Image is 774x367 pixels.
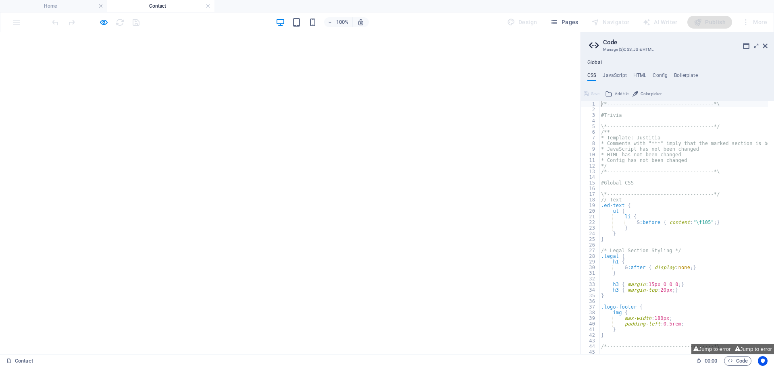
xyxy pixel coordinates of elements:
[581,332,600,338] div: 42
[581,124,600,129] div: 5
[581,287,600,293] div: 34
[604,89,630,99] button: Add file
[581,253,600,259] div: 28
[615,89,628,99] span: Add file
[603,39,768,46] h2: Code
[587,73,596,81] h4: CSS
[581,163,600,169] div: 12
[603,46,751,53] h3: Manage (S)CSS, JS & HTML
[641,89,662,99] span: Color picker
[705,356,717,366] span: 00 00
[710,358,712,364] span: :
[547,16,581,29] button: Pages
[581,315,600,321] div: 39
[6,356,33,366] a: Click to cancel selection. Double-click to open Pages
[581,135,600,141] div: 7
[581,180,600,186] div: 15
[581,338,600,344] div: 43
[581,231,600,236] div: 24
[581,225,600,231] div: 23
[724,356,751,366] button: Code
[581,208,600,214] div: 20
[581,129,600,135] div: 6
[581,112,600,118] div: 3
[504,16,541,29] div: Design (Ctrl+Alt+Y)
[581,344,600,349] div: 44
[691,344,732,354] button: Jump to error
[336,17,349,27] h6: 100%
[581,248,600,253] div: 27
[581,169,600,174] div: 13
[581,259,600,265] div: 29
[581,293,600,299] div: 35
[324,17,353,27] button: 100%
[107,2,214,10] h4: Contact
[758,356,768,366] button: Usercentrics
[581,310,600,315] div: 38
[581,236,600,242] div: 25
[357,19,364,26] i: On resize automatically adjust zoom level to fit chosen device.
[581,197,600,203] div: 18
[581,141,600,146] div: 8
[581,282,600,287] div: 33
[581,118,600,124] div: 4
[581,327,600,332] div: 41
[581,101,600,107] div: 1
[581,270,600,276] div: 31
[603,73,626,81] h4: JavaScript
[581,107,600,112] div: 2
[581,304,600,310] div: 37
[581,174,600,180] div: 14
[581,203,600,208] div: 19
[674,73,698,81] h4: Boilerplate
[728,356,748,366] span: Code
[587,60,602,66] h4: Global
[631,89,663,99] button: Color picker
[581,276,600,282] div: 32
[581,152,600,158] div: 10
[581,349,600,355] div: 45
[581,214,600,220] div: 21
[581,158,600,163] div: 11
[653,73,668,81] h4: Config
[581,265,600,270] div: 30
[581,220,600,225] div: 22
[581,146,600,152] div: 9
[581,186,600,191] div: 16
[581,299,600,304] div: 36
[633,73,647,81] h4: HTML
[581,242,600,248] div: 26
[581,321,600,327] div: 40
[581,191,600,197] div: 17
[550,18,578,26] span: Pages
[696,356,718,366] h6: Session time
